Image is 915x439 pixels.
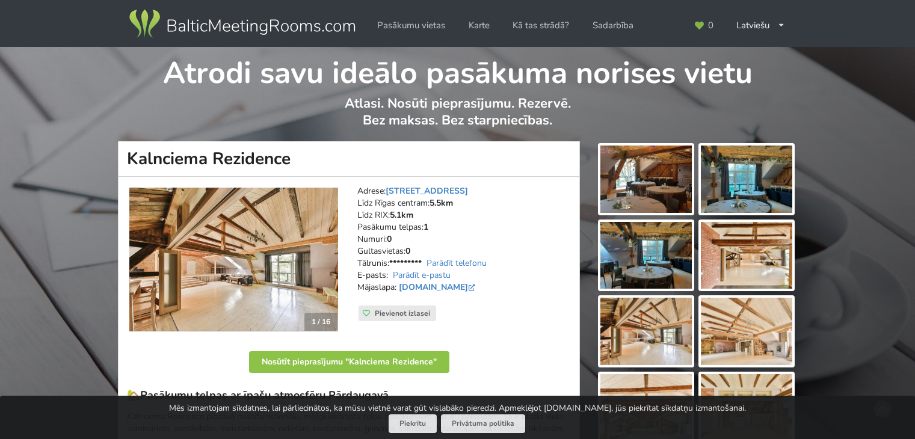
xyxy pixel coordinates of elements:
h1: Atrodi savu ideālo pasākuma norises vietu [119,47,796,93]
strong: 1 [424,221,428,233]
address: Adrese: Līdz Rīgas centram: Līdz RIX: Pasākumu telpas: Numuri: Gultasvietas: Tālrunis: E-pasts: M... [357,185,571,305]
a: Kā tas strādā? [504,14,578,37]
div: 1 / 16 [304,313,337,331]
h1: Kalnciema Rezidence [118,141,580,177]
a: Neierastas vietas | Rīga | Kalnciema Rezidence 1 / 16 [129,188,338,332]
a: Sadarbība [584,14,642,37]
img: Kalnciema Rezidence | Rīga | Pasākumu vieta - galerijas bilde [701,298,792,365]
strong: 5.5km [430,197,453,209]
span: Pievienot izlasei [375,309,430,318]
a: Parādīt e-pastu [393,269,451,281]
p: Atlasi. Nosūti pieprasījumu. Rezervē. Bez maksas. Bez starpniecības. [119,95,796,141]
img: Kalnciema Rezidence | Rīga | Pasākumu vieta - galerijas bilde [701,146,792,213]
a: Parādīt telefonu [427,257,487,269]
a: [STREET_ADDRESS] [386,185,468,197]
img: Kalnciema Rezidence | Rīga | Pasākumu vieta - galerijas bilde [600,298,692,365]
button: Piekrītu [389,414,437,433]
strong: 5.1km [390,209,413,221]
strong: 0 [405,245,410,257]
img: Kalnciema Rezidence | Rīga | Pasākumu vieta - galerijas bilde [600,146,692,213]
span: 0 [708,21,713,30]
strong: Pasākumu telpas ar īpašu atmosfēru Pārdaugavā [140,388,389,402]
a: Privātuma politika [441,414,525,433]
button: Nosūtīt pieprasījumu "Kalnciema Rezidence" [249,351,449,373]
div: Latviešu [728,14,793,37]
strong: 0 [387,233,392,245]
img: Neierastas vietas | Rīga | Kalnciema Rezidence [129,188,338,332]
img: Kalnciema Rezidence | Rīga | Pasākumu vieta - galerijas bilde [600,222,692,289]
img: Kalnciema Rezidence | Rīga | Pasākumu vieta - galerijas bilde [701,222,792,289]
a: Karte [460,14,498,37]
img: Baltic Meeting Rooms [127,7,357,41]
a: [DOMAIN_NAME] [399,281,478,293]
h3: 🏡 [127,388,571,402]
a: Pasākumu vietas [369,14,454,37]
